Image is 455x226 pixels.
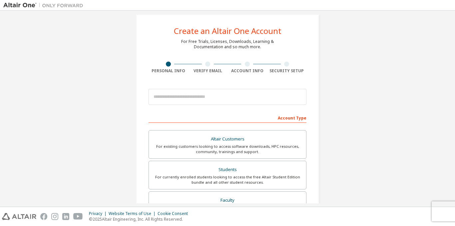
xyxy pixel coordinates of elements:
div: Account Info [227,68,267,74]
img: youtube.svg [73,213,83,220]
div: For Free Trials, Licenses, Downloads, Learning & Documentation and so much more. [181,39,274,50]
img: instagram.svg [51,213,58,220]
div: Website Terms of Use [109,211,158,216]
div: Students [153,165,302,174]
div: Altair Customers [153,134,302,144]
img: facebook.svg [40,213,47,220]
div: Personal Info [149,68,188,74]
div: Cookie Consent [158,211,192,216]
img: linkedin.svg [62,213,69,220]
div: Create an Altair One Account [174,27,281,35]
div: For currently enrolled students looking to access the free Altair Student Edition bundle and all ... [153,174,302,185]
img: Altair One [3,2,87,9]
div: Account Type [149,112,306,123]
div: For existing customers looking to access software downloads, HPC resources, community, trainings ... [153,144,302,154]
p: © 2025 Altair Engineering, Inc. All Rights Reserved. [89,216,192,222]
img: altair_logo.svg [2,213,36,220]
div: Faculty [153,196,302,205]
div: Security Setup [267,68,307,74]
div: Privacy [89,211,109,216]
div: Verify Email [188,68,228,74]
